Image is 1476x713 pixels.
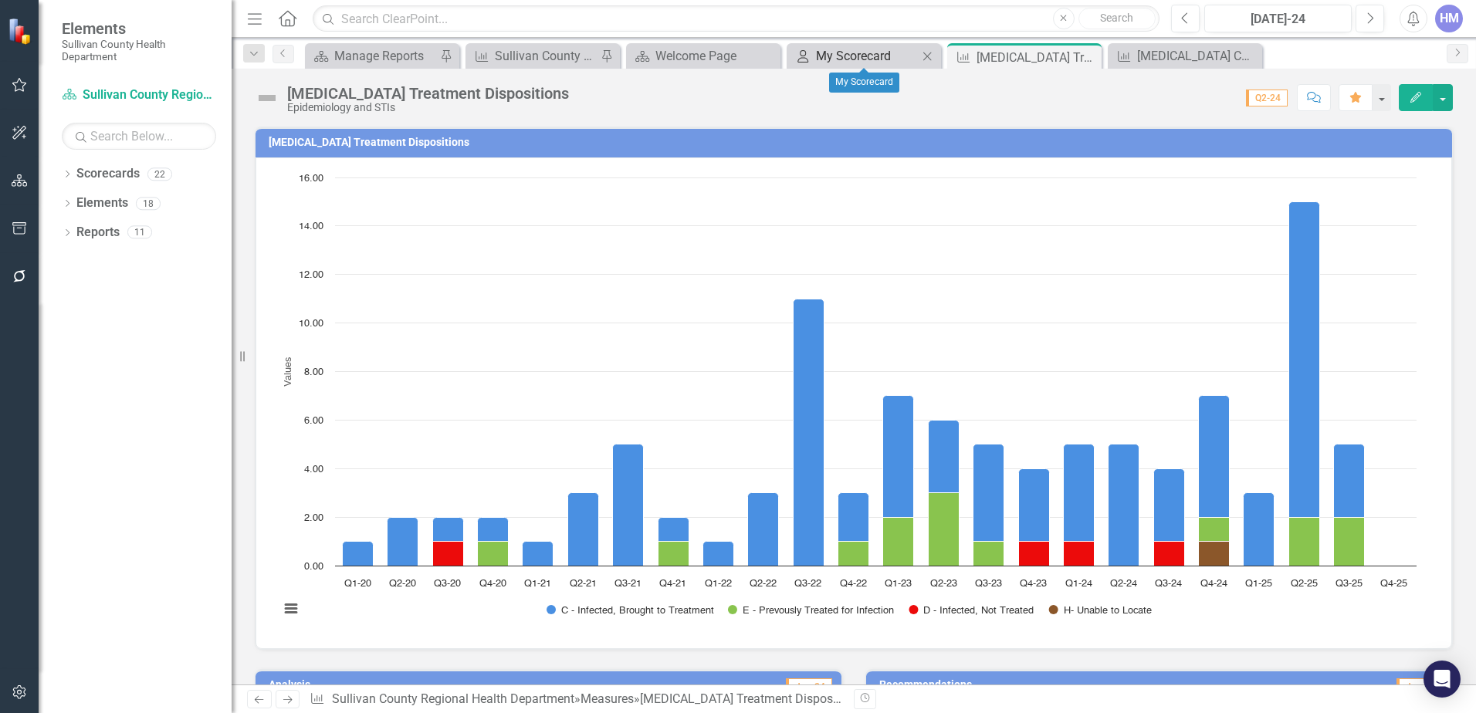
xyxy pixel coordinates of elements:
path: Q1-23, 5. C - Infected, Brought to Treatment. [883,396,914,518]
path: Q3-21, 5. C - Infected, Brought to Treatment. [613,444,644,566]
h3: Recommendations [879,679,1252,691]
span: Elements [62,19,216,38]
path: Q4-21, 1. E - Prevously Treated for Infection. [658,542,689,566]
text: Q1-22 [705,579,732,589]
text: 6.00 [304,416,323,426]
text: Q1-23 [885,579,912,589]
span: Q2-24 [1246,90,1288,106]
div: [MEDICAL_DATA] Case Investigations for [GEOGRAPHIC_DATA] [1137,46,1258,66]
text: Q2-23 [930,579,957,589]
button: Search [1078,8,1156,29]
text: Q4-23 [1020,579,1047,589]
path: Q3-22, 11. C - Infected, Brought to Treatment. [794,299,824,566]
button: Show H- Unable to Locate [1049,604,1152,616]
div: [DATE]-24 [1210,10,1346,29]
path: Q4-22, 2. C - Infected, Brought to Treatment. [838,493,869,542]
text: Q4-20 [479,579,506,589]
div: 18 [136,197,161,210]
text: 14.00 [299,221,323,231]
a: Sullivan County Regional Health Department [62,86,216,104]
text: D - Infected, Not Treated [923,606,1034,616]
a: [MEDICAL_DATA] Case Investigations for [GEOGRAPHIC_DATA] [1112,46,1258,66]
text: 12.00 [299,270,323,280]
text: Values [283,357,293,387]
path: Q1-24, 1. D - Infected, Not Treated. [1064,542,1095,566]
img: Not Defined [255,86,279,110]
text: 10.00 [299,319,323,329]
div: Sullivan County Kindergarten Students Immunization Status [495,46,597,66]
h3: Analysis [269,679,532,691]
text: Q2-25 [1291,579,1318,589]
text: Q4-21 [659,579,686,589]
a: Reports [76,224,120,242]
path: Q4-20, 1. C - Infected, Brought to Treatment. [478,518,509,542]
path: Q3-25, 2. E - Prevously Treated for Infection. [1334,518,1365,566]
a: Manage Reports [309,46,436,66]
path: Q3-20, 1. C - Infected, Brought to Treatment. [433,518,464,542]
path: Q1-22, 1. C - Infected, Brought to Treatment. [703,542,734,566]
div: Welcome Page [655,46,777,66]
text: Q1-24 [1065,579,1092,589]
text: Q3-24 [1155,579,1182,589]
path: Q4-23, 3. C - Infected, Brought to Treatment. [1019,469,1050,542]
text: Q2-21 [570,579,597,589]
path: Q3-24, 1. D - Infected, Not Treated. [1154,542,1185,566]
button: [DATE]-24 [1204,5,1352,32]
a: Sullivan County Regional Health Department [332,691,574,706]
text: Q2-24 [1110,579,1137,589]
text: E - Prevously Treated for Infection [743,606,894,616]
path: Q1-25, 3. C - Infected, Brought to Treatment. [1244,493,1275,566]
a: Scorecards [76,165,140,183]
path: Q3-25, 3. C - Infected, Brought to Treatment. [1334,444,1365,518]
text: 0.00 [304,562,323,572]
a: My Scorecard [790,46,918,66]
path: Q2-23, 3. E - Prevously Treated for Infection. [929,493,960,566]
path: Q1-21, 1. C - Infected, Brought to Treatment. [523,542,553,566]
path: Q4-20, 1. E - Prevously Treated for Infection. [478,542,509,566]
img: ClearPoint Strategy [8,18,35,45]
small: Sullivan County Health Department [62,38,216,63]
text: 16.00 [299,174,323,184]
text: Q3-25 [1336,579,1363,589]
path: Q3-23, 4. C - Infected, Brought to Treatment. [973,444,1004,542]
button: Show E - Prevously Treated for Infection [728,604,892,616]
text: 2.00 [304,513,323,523]
div: » » [310,691,842,708]
text: Q1-25 [1245,579,1272,589]
div: My Scorecard [829,73,899,93]
path: Q3-24, 3. C - Infected, Brought to Treatment. [1154,469,1185,542]
input: Search Below... [62,123,216,150]
button: HM [1435,5,1463,32]
svg: Interactive chart [272,170,1424,633]
button: View chart menu, Chart [280,598,302,620]
path: Q4-24, 1. H- Unable to Locate. [1199,542,1230,566]
a: Measures [581,691,634,706]
div: [MEDICAL_DATA] Treatment Dispositions [977,48,1098,67]
path: Q2-23, 3. C - Infected, Brought to Treatment. [929,421,960,493]
div: Chart. Highcharts interactive chart. [272,170,1436,633]
path: Q2-25, 13. C - Infected, Brought to Treatment. [1289,202,1320,518]
text: Q4-25 [1380,579,1407,589]
button: Show C - Infected, Brought to Treatment [547,604,711,616]
path: Q3-23, 1. E - Prevously Treated for Infection. [973,542,1004,566]
text: Q4-24 [1200,579,1227,589]
text: Q1-20 [344,579,371,589]
path: Q1-23, 2. E - Prevously Treated for Infection. [883,518,914,566]
div: [MEDICAL_DATA] Treatment Dispositions [287,85,569,102]
path: Q2-25, 2. E - Prevously Treated for Infection. [1289,518,1320,566]
path: Q2-22, 3. C - Infected, Brought to Treatment. [748,493,779,566]
div: 22 [147,167,172,181]
path: Q2-20, 2. C - Infected, Brought to Treatment. [388,518,418,566]
path: Q4-24, 5. C - Infected, Brought to Treatment. [1199,396,1230,518]
span: Jun-24 [786,678,832,695]
text: Q4-22 [840,579,867,589]
path: Q4-23, 1. D - Infected, Not Treated. [1019,542,1050,566]
div: Manage Reports [334,46,436,66]
text: 8.00 [304,367,323,377]
path: Q3-20, 1. D - Infected, Not Treated. [433,542,464,566]
text: Q3-20 [434,579,461,589]
path: Q4-24, 1. E - Prevously Treated for Infection. [1199,518,1230,542]
text: Q1-21 [524,579,551,589]
div: Open Intercom Messenger [1424,661,1461,698]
